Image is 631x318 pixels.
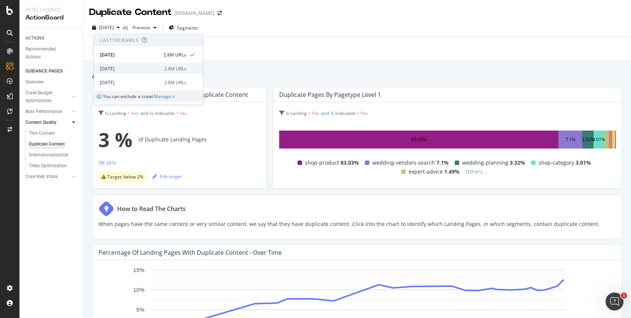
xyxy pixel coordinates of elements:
div: Percentage of Landing Pages with Duplicate Content - Over Time [98,249,282,256]
button: Segments [166,22,201,34]
span: Yes [131,110,138,116]
span: 3.01% [576,158,591,167]
span: Yes [180,110,187,116]
div: Internationalization [29,151,68,159]
div: Thin Content [29,129,55,137]
div: Bots Performance [25,108,62,116]
div: arrow-right-arrow-left [217,10,222,16]
div: 2.8M URLs [164,65,186,72]
span: = [357,110,359,116]
div: [DATE] [100,65,160,72]
span: = [176,110,179,116]
button: [DATE] [89,22,123,34]
a: Crawl Budget Optimization [25,89,70,105]
div: Last 10 Crawls [100,37,139,43]
span: 3.32% [510,158,525,167]
span: Previous [129,24,150,31]
div: Duplicate Content [89,6,171,19]
div: [DOMAIN_NAME] [174,9,214,17]
a: Duplicate Content [29,140,77,148]
div: 2.8M URLs [164,51,186,58]
a: GUIDANCE PAGES [25,67,77,75]
a: Manage it [154,93,175,99]
span: Others... [463,167,490,176]
div: ACTIONS [25,34,44,42]
span: Target: below 2% [107,175,143,179]
span: Yes [312,110,319,116]
text: 10% [133,287,144,293]
div: Content Quality [25,119,57,126]
a: Titles Optimization [29,162,77,170]
div: GUIDANCE PAGES [25,67,63,75]
a: Core Web Vitals [25,173,70,181]
div: How to Read The Charts [117,204,186,213]
div: Overview [25,78,43,86]
span: 3 % [98,125,132,155]
div: Core Web Vitals [25,173,58,181]
span: 2025 Aug. 25th [99,24,114,31]
div: of Duplicate Landing Pages [98,125,260,155]
p: When pages have the same content or very similar content, we say that they have duplicate content... [98,220,600,229]
div: [DATE] [100,79,160,86]
button: Edit target [152,170,182,182]
div: Recommended Actions [25,45,70,61]
div: 83.03% [411,135,427,144]
span: shop-category [539,158,574,167]
span: wedding-planning [462,158,508,167]
a: Thin Content [29,129,77,137]
a: ACTIONS [25,34,77,42]
a: Overview [25,78,77,86]
span: wedding-vendors-search [372,158,435,167]
div: You can exclude a crawl: [94,91,203,101]
span: vs [123,24,129,31]
button: By: pagetype Level 1 [92,43,153,55]
iframe: Intercom live chat [606,293,624,311]
a: Internationalization [29,151,77,159]
div: Duplicate Pages by pagetype Level 1 [279,91,381,98]
span: expert-advice [409,167,443,176]
span: 1 [621,293,627,299]
div: Intelligence [25,6,77,13]
span: 1.49% [444,167,460,176]
div: 3K Urls [98,159,116,166]
div: Edit target [152,173,182,180]
a: Bots Performance [25,108,70,116]
span: 7.1% [436,158,449,167]
button: Previous [129,22,159,34]
span: Is Landing [286,110,307,116]
span: Is Landing [105,110,126,116]
span: Is Indexable [150,110,175,116]
div: 7.1% [566,135,576,144]
span: shop-product [305,158,339,167]
span: 83.03% [341,158,359,167]
span: and [321,110,329,116]
div: 3.32% [582,135,594,144]
div: warning label [98,172,146,182]
div: 2.8M URLs [164,79,186,86]
a: Content Quality [25,119,70,126]
span: = [127,110,130,116]
span: Is Indexable [331,110,356,116]
div: Duplicate Content [29,140,65,148]
button: 3K Urls [98,158,116,170]
div: ActionBoard [25,13,77,22]
span: Yes [360,110,368,116]
text: 15% [133,267,144,273]
span: = [308,110,311,116]
a: Recommended Actions [25,45,77,61]
h2: Address Duplicate Content [92,70,622,81]
div: Titles Optimization [29,162,67,170]
span: Segments [177,25,198,31]
div: [DATE] [100,51,159,58]
text: 5% [136,306,144,313]
span: and [140,110,148,116]
div: 3.01% [592,135,605,144]
div: Crawl Budget Optimization [25,89,65,105]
